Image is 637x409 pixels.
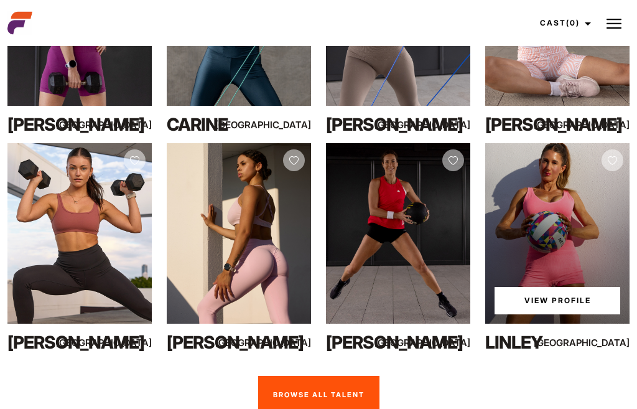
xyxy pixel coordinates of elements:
div: [PERSON_NAME] [167,330,253,355]
div: [GEOGRAPHIC_DATA] [108,117,152,133]
div: [GEOGRAPHIC_DATA] [267,117,311,133]
div: Linley [485,330,572,355]
a: Cast(0) [529,6,598,40]
div: Carine [167,112,253,137]
div: [PERSON_NAME] [7,330,94,355]
div: [GEOGRAPHIC_DATA] [427,335,470,350]
div: [PERSON_NAME] [485,112,572,137]
div: [PERSON_NAME] [326,330,412,355]
span: (0) [566,18,580,27]
img: cropped-aefm-brand-fav-22-square.png [7,11,32,35]
div: [GEOGRAPHIC_DATA] [267,335,311,350]
a: View Linley'sProfile [495,287,620,314]
img: Burger icon [607,16,621,31]
div: [PERSON_NAME] [7,112,94,137]
div: [GEOGRAPHIC_DATA] [427,117,470,133]
div: [PERSON_NAME] [326,112,412,137]
div: [GEOGRAPHIC_DATA] [586,335,630,350]
div: [GEOGRAPHIC_DATA] [108,335,152,350]
div: [GEOGRAPHIC_DATA] [586,117,630,133]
